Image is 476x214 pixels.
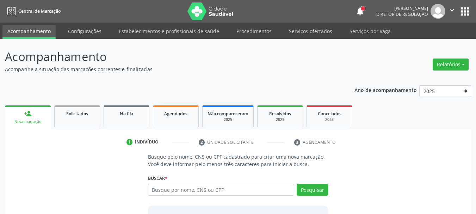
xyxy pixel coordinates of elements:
[448,6,456,14] i: 
[66,111,88,117] span: Solicitados
[318,111,341,117] span: Cancelados
[312,117,347,122] div: 2025
[231,25,277,37] a: Procedimentos
[120,111,133,117] span: Na fila
[208,117,248,122] div: 2025
[5,48,331,66] p: Acompanhamento
[18,8,61,14] span: Central de Marcação
[433,59,469,71] button: Relatórios
[5,5,61,17] a: Central de Marcação
[376,5,428,11] div: [PERSON_NAME]
[148,153,328,168] p: Busque pelo nome, CNS ou CPF cadastrado para criar uma nova marcação. Você deve informar pelo men...
[445,4,459,19] button: 
[355,6,365,16] button: notifications
[269,111,291,117] span: Resolvidos
[297,184,328,196] button: Pesquisar
[208,111,248,117] span: Não compareceram
[459,5,471,18] button: apps
[2,25,56,39] a: Acompanhamento
[354,85,417,94] p: Ano de acompanhamento
[10,119,46,124] div: Nova marcação
[126,139,133,145] div: 1
[114,25,224,37] a: Estabelecimentos e profissionais de saúde
[148,184,295,196] input: Busque por nome, CNS ou CPF
[5,66,331,73] p: Acompanhe a situação das marcações correntes e finalizadas
[148,173,167,184] label: Buscar
[376,11,428,17] span: Diretor de regulação
[24,110,32,117] div: person_add
[164,111,187,117] span: Agendados
[345,25,396,37] a: Serviços por vaga
[262,117,298,122] div: 2025
[135,139,159,145] div: Indivíduo
[431,4,445,19] img: img
[63,25,106,37] a: Configurações
[284,25,337,37] a: Serviços ofertados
